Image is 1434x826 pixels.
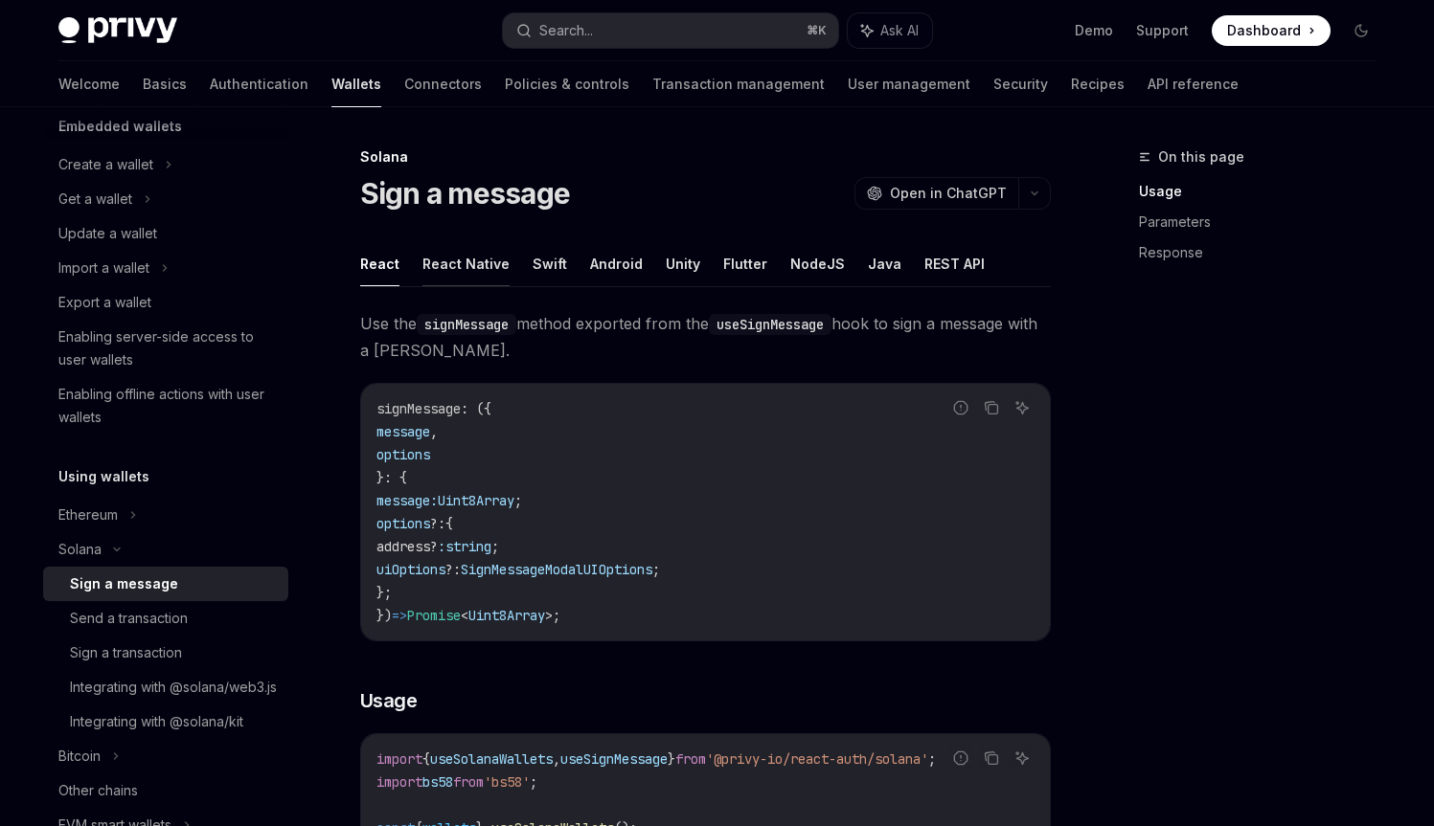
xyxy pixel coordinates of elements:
button: Java [868,241,901,286]
span: { [422,750,430,768]
span: message [376,423,430,440]
button: Copy the contents from the code block [979,395,1004,420]
div: Search... [539,19,593,42]
a: API reference [1148,61,1239,107]
a: Policies & controls [505,61,629,107]
span: Open in ChatGPT [890,184,1007,203]
button: Report incorrect code [948,395,973,420]
div: Send a transaction [70,607,188,630]
button: Toggle dark mode [1346,15,1377,46]
a: Wallets [331,61,381,107]
span: address? [376,538,438,555]
span: signMessage [376,400,461,417]
a: Usage [1139,176,1392,207]
span: On this page [1158,145,1244,168]
span: Usage [360,687,418,714]
a: Support [1136,21,1189,40]
h5: Using wallets [58,465,149,488]
div: Sign a transaction [70,641,182,664]
button: Ask AI [1010,395,1035,420]
code: useSignMessage [709,314,831,335]
span: > [545,607,553,624]
span: options [376,515,430,532]
span: string [445,538,491,555]
a: Integrating with @solana/kit [43,704,288,739]
button: Copy the contents from the code block [979,746,1004,770]
a: Enabling offline actions with user wallets [43,377,288,435]
a: Security [993,61,1048,107]
div: Enabling server-side access to user wallets [58,325,277,371]
button: React Native [422,241,510,286]
span: ; [491,538,499,555]
h1: Sign a message [360,176,571,211]
span: < [461,607,468,624]
span: ?: [445,561,461,578]
a: Transaction management [652,61,825,107]
span: Ask AI [880,21,919,40]
button: React [360,241,399,286]
button: Flutter [723,241,767,286]
button: Search...⌘K [503,13,838,48]
span: }; [376,584,392,601]
span: ; [928,750,936,768]
span: : ({ [461,400,491,417]
button: NodeJS [790,241,845,286]
span: uiOptions [376,561,445,578]
div: Integrating with @solana/web3.js [70,676,277,699]
a: Recipes [1071,61,1125,107]
span: ⌘ K [807,23,827,38]
span: ; [553,607,560,624]
div: Import a wallet [58,257,149,279]
a: Update a wallet [43,216,288,251]
div: Ethereum [58,503,118,526]
span: ; [530,773,537,791]
button: Ask AI [848,13,932,48]
a: Send a transaction [43,601,288,636]
span: message: [376,492,438,509]
img: dark logo [58,17,177,44]
span: { [445,515,453,532]
span: useSignMessage [560,750,668,768]
span: Promise [407,607,461,624]
div: Create a wallet [58,153,153,176]
span: 'bs58' [484,773,530,791]
span: Use the method exported from the hook to sign a message with a [PERSON_NAME]. [360,310,1051,364]
button: Ask AI [1010,746,1035,770]
span: , [553,750,560,768]
span: }) [376,607,392,624]
span: options [376,446,430,463]
a: Demo [1075,21,1113,40]
div: Update a wallet [58,222,157,245]
button: Android [590,241,643,286]
a: Other chains [43,773,288,808]
span: bs58 [422,773,453,791]
span: ; [514,492,522,509]
span: '@privy-io/react-auth/solana' [706,750,928,768]
a: Parameters [1139,207,1392,237]
span: import [376,750,422,768]
span: : [438,538,445,555]
div: Get a wallet [58,188,132,211]
div: Sign a message [70,572,178,595]
div: Integrating with @solana/kit [70,710,243,733]
span: useSolanaWallets [430,750,553,768]
a: Connectors [404,61,482,107]
span: Uint8Array [468,607,545,624]
a: Integrating with @solana/web3.js [43,670,288,704]
div: Bitcoin [58,745,101,768]
a: Sign a transaction [43,636,288,670]
span: Dashboard [1227,21,1301,40]
span: => [392,607,407,624]
a: User management [848,61,970,107]
button: REST API [924,241,985,286]
div: Solana [360,147,1051,167]
a: Export a wallet [43,285,288,320]
span: }: { [376,469,407,486]
a: Authentication [210,61,308,107]
span: SignMessageModalUIOptions [461,561,652,578]
span: , [430,423,438,440]
span: } [668,750,675,768]
span: from [453,773,484,791]
div: Other chains [58,779,138,802]
span: from [675,750,706,768]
